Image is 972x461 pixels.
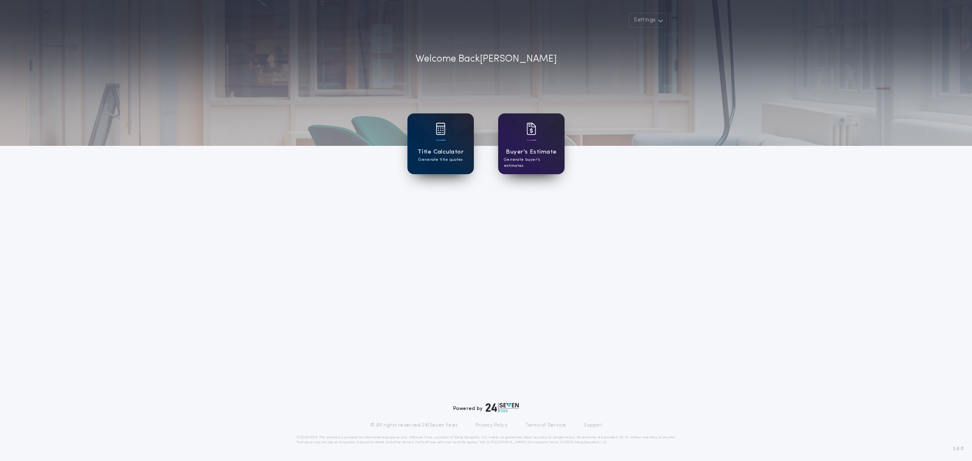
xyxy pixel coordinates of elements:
img: card icon [436,123,446,135]
img: logo [486,403,519,412]
img: card icon [526,123,536,135]
a: [URL][DOMAIN_NAME] [487,441,527,444]
p: © All rights reserved. 24|Seven Fees [370,422,458,429]
h1: Title Calculator [418,147,464,157]
p: DISCLAIMER: This estimate is provided for informational purposes only. 24|Seven Fees, a product o... [296,435,676,445]
p: Welcome Back [PERSON_NAME] [416,52,557,66]
p: Generate title quotes [418,157,463,163]
div: Powered by [453,403,519,412]
button: Settings [629,13,667,28]
a: Support [584,422,602,429]
h1: Buyer's Estimate [506,147,556,157]
p: Generate buyer's estimates [504,157,559,169]
a: Terms of Service [525,422,566,429]
a: Privacy Policy [475,422,508,429]
span: 3.8.0 [953,445,964,452]
a: card iconBuyer's EstimateGenerate buyer's estimates [498,113,565,174]
a: card iconTitle CalculatorGenerate title quotes [407,113,474,174]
